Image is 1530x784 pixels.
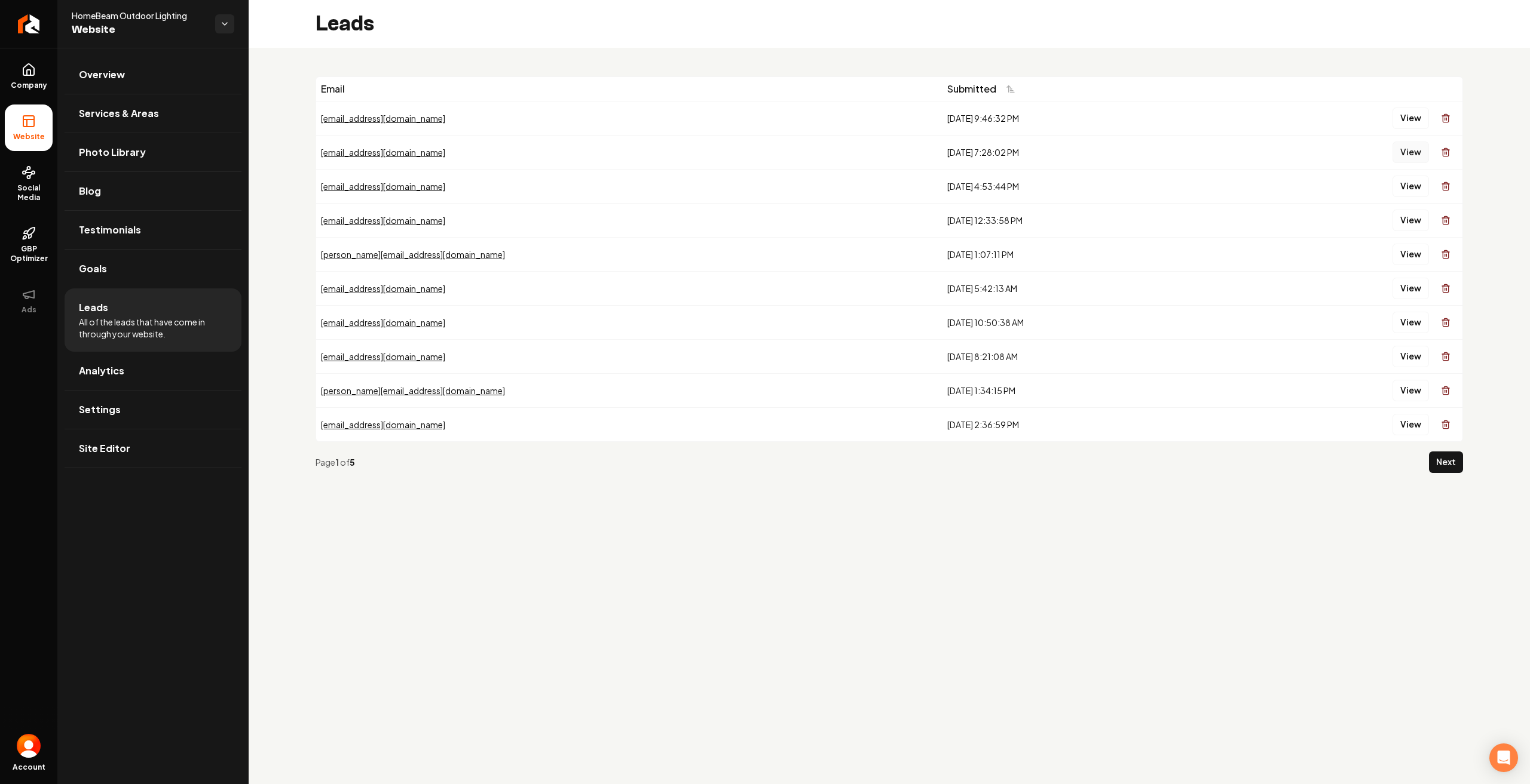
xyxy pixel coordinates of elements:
[65,133,241,171] a: Photo Library
[321,419,938,431] div: [EMAIL_ADDRESS][DOMAIN_NAME]
[1429,451,1463,473] button: Next
[79,106,159,121] span: Services & Areas
[947,180,1216,192] div: [DATE] 4:53:44 PM
[321,282,938,294] div: [EMAIL_ADDRESS][DOMAIN_NAME]
[947,214,1216,226] div: [DATE] 12:33:58 PM
[79,184,101,198] span: Blog
[65,250,241,288] a: Goals
[321,351,938,362] div: [EMAIL_ADDRESS][DOMAIN_NAME]
[1393,346,1429,367] button: View
[1393,176,1429,197] button: View
[1393,380,1429,401] button: View
[5,183,53,202] span: Social Media
[72,21,206,38] span: Website
[79,316,227,340] span: All of the leads that have come in through your website.
[79,223,141,237] span: Testimonials
[1393,414,1429,435] button: View
[947,112,1216,124] div: [DATE] 9:46:32 PM
[17,734,41,758] img: 's logo
[79,402,121,417] span: Settings
[5,53,53,100] a: Company
[947,316,1216,328] div: [DATE] 10:50:38 AM
[316,12,374,36] h2: Leads
[79,262,107,276] span: Goals
[65,352,241,390] a: Analytics
[947,146,1216,158] div: [DATE] 7:28:02 PM
[79,364,124,378] span: Analytics
[1489,743,1518,772] div: Open Intercom Messenger
[321,82,938,96] div: Email
[947,351,1216,362] div: [DATE] 8:21:08 AM
[8,132,50,142] span: Website
[1393,107,1429,129] button: View
[13,763,45,772] span: Account
[79,441,130,456] span: Site Editor
[5,244,53,263] span: GBP Optimizer
[947,385,1216,396] div: [DATE] 1:34:15 PM
[1393,312,1429,333] button: View
[65,172,241,210] a: Blog
[1393,210,1429,231] button: View
[72,10,206,21] span: HomeBeam Outdoor Lighting
[321,316,938,328] div: [EMAIL_ADDRESS][DOMAIN_NAME]
[1393,244,1429,265] button: View
[17,734,41,758] button: Open user button
[17,305,41,315] span: Ads
[65,391,241,429] a: Settings
[316,457,335,468] span: Page
[65,429,241,468] a: Site Editor
[947,282,1216,294] div: [DATE] 5:42:13 AM
[65,94,241,133] a: Services & Areas
[5,217,53,273] a: GBP Optimizer
[79,145,146,159] span: Photo Library
[1393,278,1429,299] button: View
[947,78,1023,100] button: Submitted
[321,385,938,396] div: [PERSON_NAME][EMAIL_ADDRESS][DOMAIN_NAME]
[947,248,1216,260] div: [DATE] 1:07:11 PM
[321,146,938,158] div: [EMAIL_ADDRESS][DOMAIN_NAME]
[321,180,938,192] div: [EMAIL_ADDRESS][DOMAIN_NAME]
[5,156,53,212] a: Social Media
[5,278,53,324] button: Ads
[947,419,1216,431] div: [DATE] 2:36:59 PM
[335,457,340,468] strong: 1
[1393,142,1429,163] button: View
[6,81,52,90] span: Company
[321,248,938,260] div: [PERSON_NAME][EMAIL_ADDRESS][DOMAIN_NAME]
[350,457,355,468] strong: 5
[947,82,996,96] span: Submitted
[340,457,350,468] span: of
[79,67,125,82] span: Overview
[321,214,938,226] div: [EMAIL_ADDRESS][DOMAIN_NAME]
[65,56,241,94] a: Overview
[18,14,40,33] img: Rebolt Logo
[65,211,241,249] a: Testimonials
[79,300,108,315] span: Leads
[321,112,938,124] div: [EMAIL_ADDRESS][DOMAIN_NAME]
